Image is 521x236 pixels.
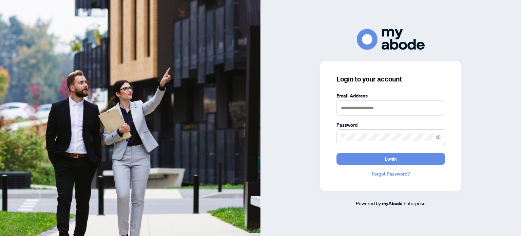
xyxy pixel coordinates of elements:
[385,153,397,164] span: Login
[336,74,445,84] h3: Login to your account
[336,121,445,129] label: Password
[382,200,403,207] a: myAbode
[336,92,445,99] label: Email Address
[357,29,425,50] img: ma-logo
[336,170,445,178] a: Forgot Password?
[404,200,426,206] span: Enterprise
[356,200,381,206] span: Powered by
[436,135,441,140] span: eye-invisible
[336,153,445,165] button: Login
